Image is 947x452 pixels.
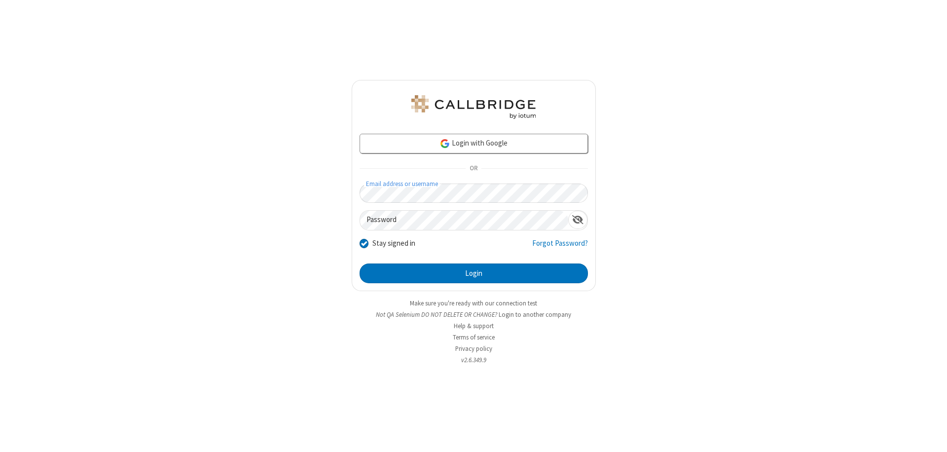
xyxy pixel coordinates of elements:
li: v2.6.349.9 [352,355,596,365]
iframe: Chat [922,426,940,445]
a: Help & support [454,322,494,330]
a: Privacy policy [455,344,492,353]
input: Email address or username [360,184,588,203]
a: Login with Google [360,134,588,153]
img: google-icon.png [439,138,450,149]
a: Forgot Password? [532,238,588,257]
button: Login to another company [499,310,571,319]
span: OR [466,162,481,176]
a: Terms of service [453,333,495,341]
button: Login [360,264,588,283]
a: Make sure you're ready with our connection test [410,299,537,307]
div: Show password [568,211,587,229]
label: Stay signed in [372,238,415,249]
input: Password [360,211,568,230]
li: Not QA Selenium DO NOT DELETE OR CHANGE? [352,310,596,319]
img: QA Selenium DO NOT DELETE OR CHANGE [409,95,538,119]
